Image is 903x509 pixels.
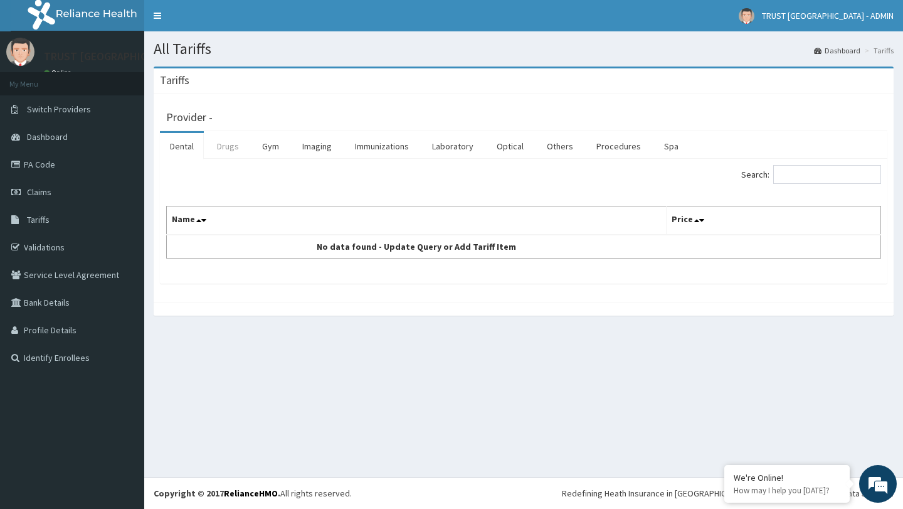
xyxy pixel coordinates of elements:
a: Imaging [292,133,342,159]
p: TRUST [GEOGRAPHIC_DATA] - ADMIN [44,51,223,62]
a: Dashboard [814,45,860,56]
span: Dashboard [27,131,68,142]
a: Dental [160,133,204,159]
input: Search: [773,165,881,184]
label: Search: [741,165,881,184]
footer: All rights reserved. [144,477,903,509]
a: Laboratory [422,133,483,159]
a: Spa [654,133,689,159]
a: Procedures [586,133,651,159]
strong: Copyright © 2017 . [154,488,280,499]
th: Price [667,206,881,235]
span: Switch Providers [27,104,91,115]
a: Optical [487,133,534,159]
img: User Image [739,8,754,24]
div: Redefining Heath Insurance in [GEOGRAPHIC_DATA] using Telemedicine and Data Science! [562,487,894,500]
a: Immunizations [345,133,419,159]
td: No data found - Update Query or Add Tariff Item [167,235,667,259]
a: Online [44,68,74,77]
a: Others [537,133,583,159]
li: Tariffs [862,45,894,56]
th: Name [167,206,667,235]
a: RelianceHMO [224,488,278,499]
span: Tariffs [27,214,50,225]
a: Drugs [207,133,249,159]
span: TRUST [GEOGRAPHIC_DATA] - ADMIN [762,10,894,21]
div: We're Online! [734,472,840,483]
a: Gym [252,133,289,159]
span: Claims [27,186,51,198]
p: How may I help you today? [734,485,840,496]
h1: All Tariffs [154,41,894,57]
h3: Tariffs [160,75,189,86]
img: User Image [6,38,34,66]
h3: Provider - [166,112,213,123]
